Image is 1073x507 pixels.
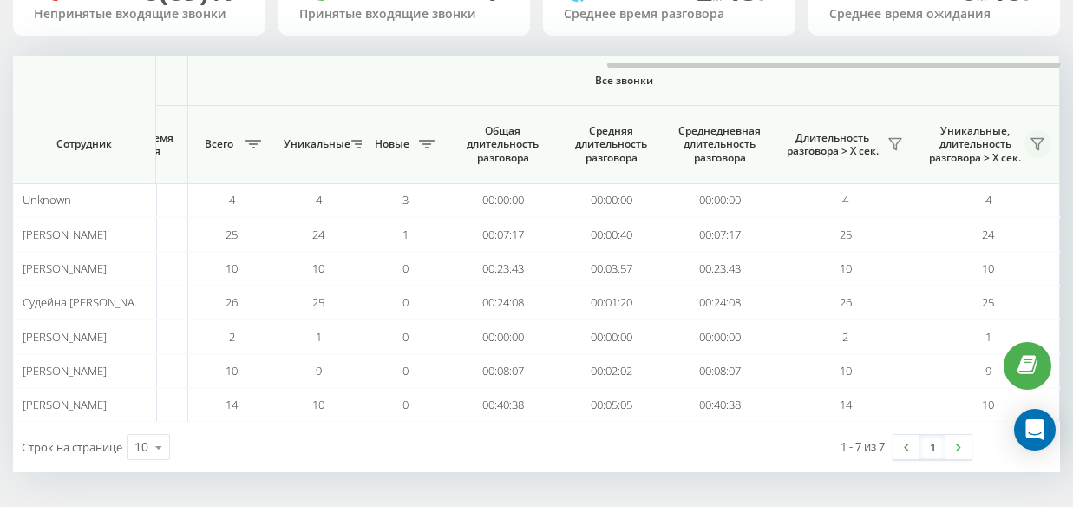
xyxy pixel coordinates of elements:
[316,363,322,379] span: 9
[134,438,148,456] div: 10
[665,183,774,217] td: 00:00:00
[665,319,774,353] td: 00:00:00
[665,286,774,319] td: 00:24:08
[840,397,852,412] span: 14
[284,137,346,151] span: Уникальные
[982,227,994,242] span: 24
[402,260,409,276] span: 0
[226,260,238,276] span: 10
[829,7,1040,22] div: Среднее время ожидания
[557,286,665,319] td: 00:01:20
[226,227,238,242] span: 25
[665,217,774,251] td: 00:07:17
[229,329,235,345] span: 2
[557,217,665,251] td: 00:00:40
[919,435,945,459] a: 1
[226,397,238,412] span: 14
[402,227,409,242] span: 1
[842,329,848,345] span: 2
[982,294,994,310] span: 25
[841,438,885,455] div: 1 - 7 из 7
[312,260,324,276] span: 10
[985,192,991,207] span: 4
[316,192,322,207] span: 4
[226,294,238,310] span: 26
[402,294,409,310] span: 0
[557,183,665,217] td: 00:00:00
[22,439,122,455] span: Строк на странице
[557,388,665,422] td: 00:05:05
[448,319,557,353] td: 00:00:00
[982,397,994,412] span: 10
[448,388,557,422] td: 00:40:38
[842,192,848,207] span: 4
[448,183,557,217] td: 00:00:00
[782,131,882,158] span: Длительность разговора > Х сек.
[1014,409,1056,451] div: Open Intercom Messenger
[239,74,1008,88] span: Все звонки
[665,252,774,286] td: 00:23:43
[448,217,557,251] td: 00:07:17
[23,294,154,310] span: Судейна [PERSON_NAME]
[840,294,852,310] span: 26
[461,124,544,165] span: Общая длительность разговора
[982,260,994,276] span: 10
[23,363,107,379] span: [PERSON_NAME]
[840,363,852,379] span: 10
[226,363,238,379] span: 10
[23,260,107,276] span: [PERSON_NAME]
[448,286,557,319] td: 00:24:08
[370,137,414,151] span: Новые
[564,7,775,22] div: Среднее время разговора
[28,137,141,151] span: Сотрудник
[312,397,324,412] span: 10
[840,260,852,276] span: 10
[34,7,245,22] div: Непринятые входящие звонки
[197,137,240,151] span: Всего
[557,354,665,388] td: 00:02:02
[229,192,235,207] span: 4
[312,227,324,242] span: 24
[402,397,409,412] span: 0
[448,354,557,388] td: 00:08:07
[840,227,852,242] span: 25
[23,192,71,207] span: Unknown
[316,329,322,345] span: 1
[557,319,665,353] td: 00:00:00
[402,329,409,345] span: 0
[299,7,510,22] div: Принятые входящие звонки
[926,124,1024,165] span: Уникальные, длительность разговора > Х сек.
[402,192,409,207] span: 3
[665,354,774,388] td: 00:08:07
[448,252,557,286] td: 00:23:43
[312,294,324,310] span: 25
[23,329,107,345] span: [PERSON_NAME]
[678,124,761,165] span: Среднедневная длительность разговора
[985,329,991,345] span: 1
[570,124,652,165] span: Средняя длительность разговора
[985,363,991,379] span: 9
[665,388,774,422] td: 00:40:38
[402,363,409,379] span: 0
[23,227,107,242] span: [PERSON_NAME]
[23,397,107,412] span: [PERSON_NAME]
[557,252,665,286] td: 00:03:57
